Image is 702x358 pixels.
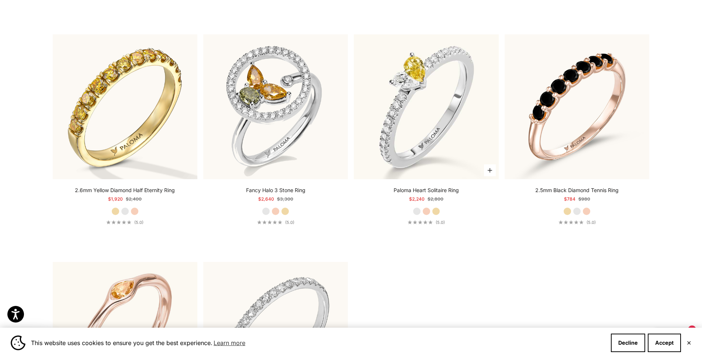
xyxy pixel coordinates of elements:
[687,341,691,345] button: Close
[11,335,25,350] img: Cookie banner
[126,195,142,203] compare-at-price: $2,400
[258,195,274,203] sale-price: $2,640
[408,220,445,225] a: 5.0 out of 5.0 stars(5.0)
[611,334,645,352] button: Decline
[203,34,348,179] img: #WhiteGold
[578,195,590,203] compare-at-price: $980
[31,337,605,348] span: This website uses cookies to ensure you get the best experience.
[246,187,305,194] a: Fancy Halo 3 Stone Ring
[354,34,498,179] img: #WhiteGold
[75,187,175,194] a: 2.6mm Yellow Diamond Half Eternity Ring
[505,34,649,179] img: #RoseGold
[408,220,433,224] div: 5.0 out of 5.0 stars
[134,220,143,225] span: (5.0)
[436,220,445,225] span: (5.0)
[587,220,596,225] span: (5.0)
[106,220,143,225] a: 5.0 out of 5.0 stars(5.0)
[394,187,459,194] a: Paloma Heart Solitaire Ring
[53,34,197,179] img: #YellowGold
[257,220,282,224] div: 5.0 out of 5.0 stars
[428,195,443,203] compare-at-price: $2,800
[212,337,246,348] a: Learn more
[559,220,584,224] div: 5.0 out of 5.0 stars
[559,220,596,225] a: 5.0 out of 5.0 stars(5.0)
[409,195,425,203] sale-price: $2,240
[277,195,293,203] compare-at-price: $3,300
[535,187,619,194] a: 2.5mm Black Diamond Tennis Ring
[106,220,131,224] div: 5.0 out of 5.0 stars
[257,220,294,225] a: 5.0 out of 5.0 stars(5.0)
[108,195,123,203] sale-price: $1,920
[285,220,294,225] span: (5.0)
[564,195,575,203] sale-price: $784
[648,334,681,352] button: Accept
